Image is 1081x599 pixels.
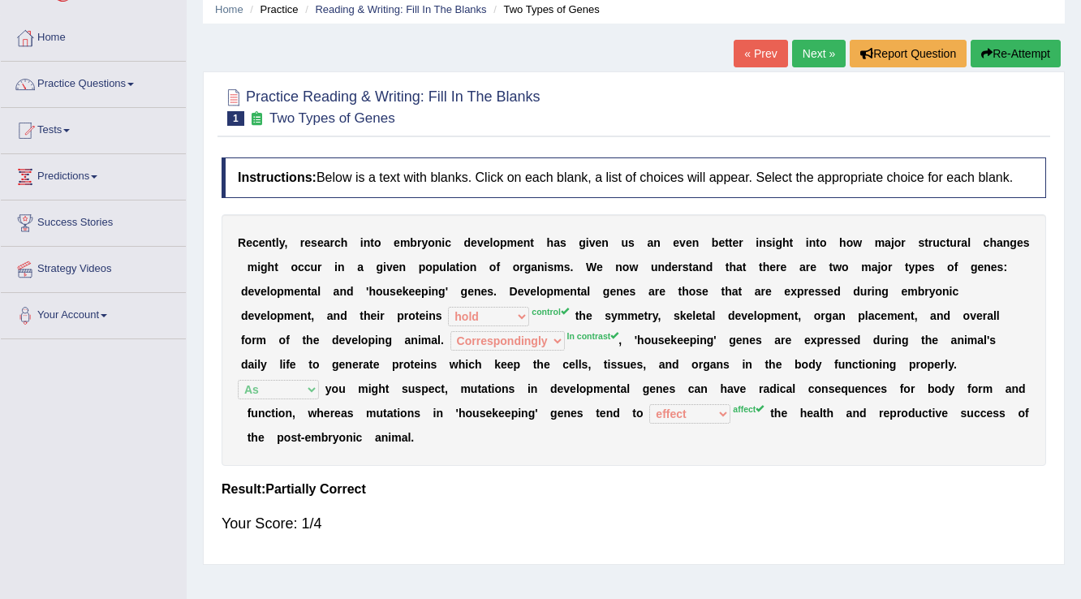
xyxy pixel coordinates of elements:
[947,261,954,274] b: o
[291,261,298,274] b: o
[587,285,590,298] b: l
[885,236,891,249] b: a
[954,261,958,274] b: f
[924,236,928,249] b: t
[268,261,275,274] b: h
[946,236,950,249] b: t
[540,285,547,298] b: o
[1,247,186,287] a: Strategy Videos
[364,236,371,249] b: n
[773,236,776,249] b: i
[586,261,596,274] b: W
[298,261,304,274] b: c
[553,285,563,298] b: m
[733,236,739,249] b: e
[394,236,400,249] b: e
[743,261,747,274] b: t
[252,236,259,249] b: c
[279,236,285,249] b: y
[536,285,540,298] b: l
[891,236,894,249] b: j
[432,285,439,298] b: n
[803,285,808,298] b: r
[421,236,428,249] b: y
[950,236,957,249] b: u
[386,261,393,274] b: v
[470,261,477,274] b: n
[215,3,243,15] a: Home
[718,236,725,249] b: e
[254,285,261,298] b: v
[446,285,448,298] b: '
[366,285,368,298] b: '
[932,236,940,249] b: u
[901,285,907,298] b: e
[827,285,833,298] b: e
[648,285,655,298] b: a
[523,236,531,249] b: n
[647,236,653,249] b: a
[304,236,311,249] b: e
[409,285,416,298] b: e
[616,285,623,298] b: n
[311,236,317,249] b: s
[725,285,732,298] b: h
[950,285,953,298] b: i
[560,236,566,249] b: s
[537,261,545,274] b: n
[872,285,875,298] b: i
[524,261,532,274] b: g
[922,261,928,274] b: e
[324,236,330,249] b: a
[467,285,474,298] b: e
[729,261,736,274] b: h
[790,236,794,249] b: t
[530,285,536,298] b: e
[997,236,1003,249] b: a
[797,285,804,298] b: p
[284,236,287,249] b: ,
[776,261,780,274] b: r
[928,236,932,249] b: r
[471,236,477,249] b: e
[300,236,304,249] b: r
[696,285,702,298] b: s
[846,236,854,249] b: o
[339,285,347,298] b: n
[734,40,787,67] a: « Prev
[376,261,383,274] b: g
[766,236,773,249] b: s
[755,285,761,298] b: a
[682,285,689,298] b: h
[269,110,395,126] small: Two Types of Genes
[881,285,889,298] b: g
[672,261,678,274] b: e
[792,40,846,67] a: Next »
[238,236,246,249] b: R
[564,285,571,298] b: e
[689,285,696,298] b: o
[683,261,689,274] b: s
[241,285,248,298] b: d
[699,261,706,274] b: n
[673,236,679,249] b: e
[907,285,917,298] b: m
[601,236,609,249] b: n
[267,285,270,298] b: l
[300,285,308,298] b: n
[441,236,445,249] b: i
[784,285,790,298] b: e
[967,236,971,249] b: l
[761,285,765,298] b: r
[1,62,186,102] a: Practice Questions
[238,170,317,184] b: Instructions:
[759,261,763,274] b: t
[622,261,630,274] b: o
[782,236,790,249] b: h
[861,261,871,274] b: m
[1023,236,1030,249] b: s
[450,261,456,274] b: a
[875,236,885,249] b: m
[881,261,888,274] b: o
[1,293,186,334] a: Your Account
